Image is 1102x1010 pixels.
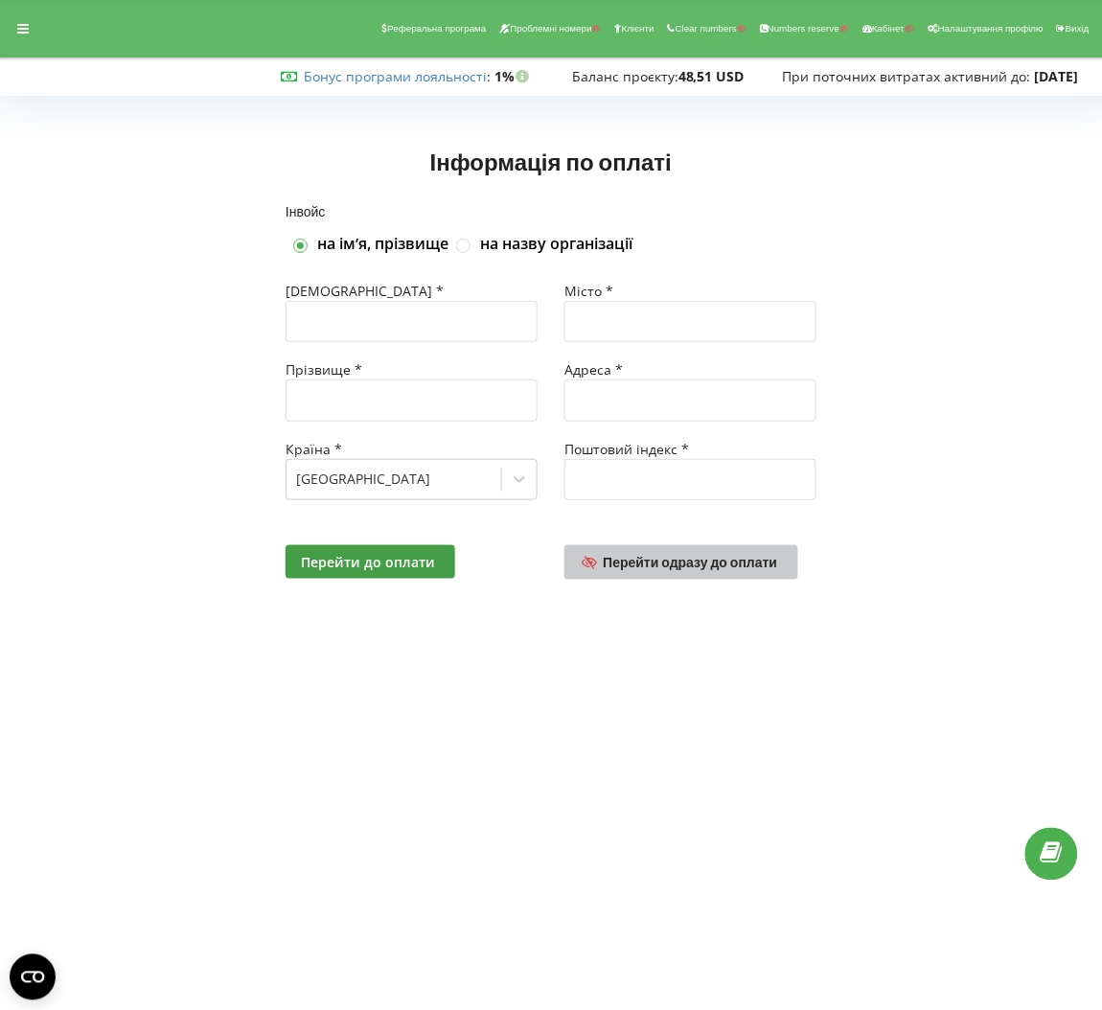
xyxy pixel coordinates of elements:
[286,282,444,300] span: [DEMOGRAPHIC_DATA] *
[10,954,56,1000] button: Open CMP widget
[317,234,448,255] label: на імʼя, прізвище
[304,67,491,85] span: :
[1035,67,1079,85] strong: [DATE]
[286,203,326,219] span: Інвойс
[430,148,672,175] span: Інформація по оплаті
[768,23,839,34] span: Numbers reserve
[872,23,905,34] span: Кабінет
[604,554,778,570] span: Перейти одразу до оплати
[286,440,342,458] span: Країна *
[1066,23,1090,34] span: Вихід
[678,67,745,85] strong: 48,51 USD
[622,23,654,34] span: Клієнти
[676,23,737,34] span: Clear numbers
[572,67,678,85] span: Баланс проєкту:
[494,67,534,85] strong: 1%
[564,440,689,458] span: Поштовий індекс *
[511,23,592,34] span: Проблемні номери
[938,23,1044,34] span: Налаштування профілю
[387,23,486,34] span: Реферальна програма
[564,360,623,379] span: Адреса *
[301,553,435,571] span: Перейти до оплати
[286,360,362,379] span: Прізвище *
[480,234,632,255] label: на назву організації
[564,545,798,580] a: Перейти одразу до оплати
[304,67,487,85] a: Бонус програми лояльності
[564,282,613,300] span: Місто *
[783,67,1031,85] span: При поточних витратах активний до:
[286,545,455,579] button: Перейти до оплати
